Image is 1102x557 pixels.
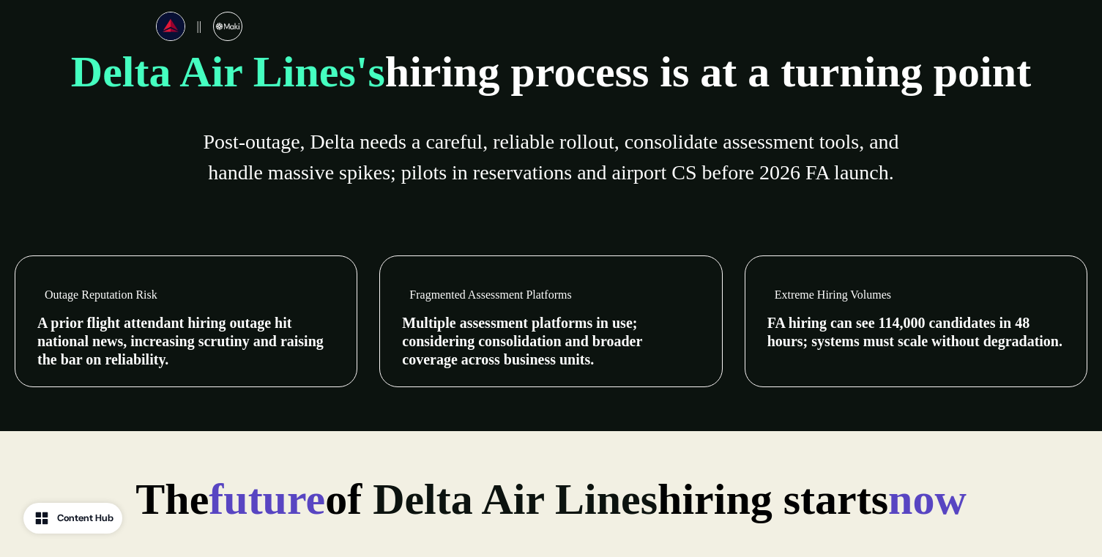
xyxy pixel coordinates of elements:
span: Multiple assessment platforms in use; considering consolidation and broader coverage across busin... [402,315,642,367]
span: A prior flight attendant hiring outage hit national news, increasing scrutiny and raising the bar... [37,315,324,367]
p: Fragmented Assessment Platforms [409,285,571,304]
strong: now [888,475,967,523]
p: || [197,18,201,35]
strong: hiring process is at a turning point [385,48,1031,96]
span: FA hiring can see 114,000 candidates in 48 hours; systems must scale without degradation. [767,315,1062,349]
strong: of [325,475,362,523]
strong: The [135,475,209,523]
strong: hiring starts [658,475,888,523]
p: Extreme Hiring Volumes [775,285,891,304]
strong: future [209,475,325,523]
button: Content Hub [23,503,122,534]
p: Outage Reputation Risk [45,285,157,304]
div: Content Hub [57,511,113,526]
strong: Delta Air Lines's [71,48,385,96]
strong: Delta Air Lines [373,475,658,523]
p: Post-outage, Delta needs a careful, reliable rollout, consolidate assessment tools, and handle ma... [185,127,917,188]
